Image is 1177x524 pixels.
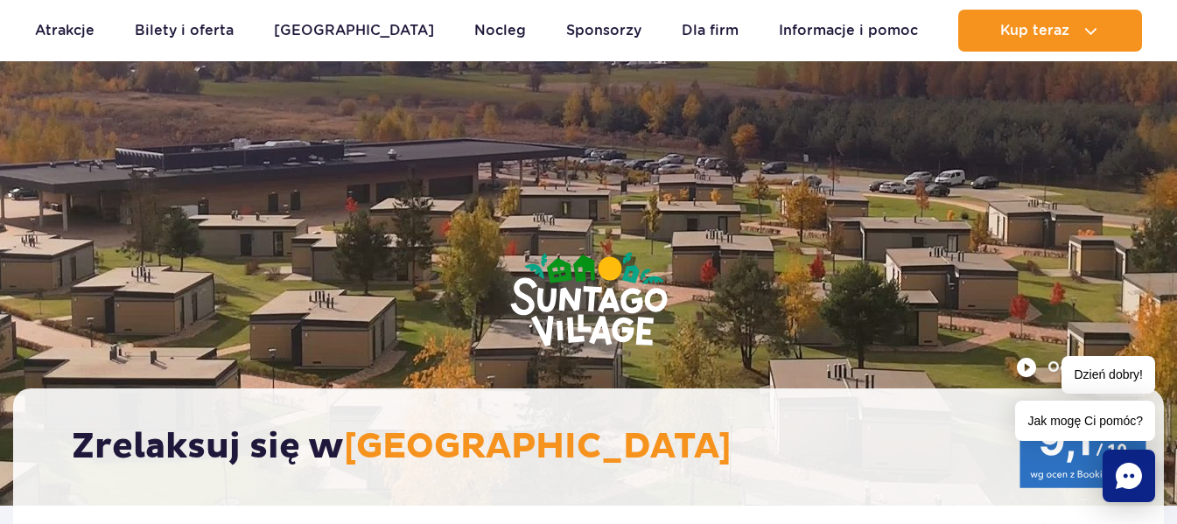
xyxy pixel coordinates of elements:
a: Sponsorzy [566,10,641,52]
button: Kup teraz [958,10,1142,52]
span: [GEOGRAPHIC_DATA] [344,425,732,469]
h2: Zrelaksuj się w [72,425,1123,469]
a: [GEOGRAPHIC_DATA] [274,10,434,52]
span: Kup teraz [1000,23,1069,38]
div: Chat [1103,450,1155,502]
span: Dzień dobry! [1061,356,1155,394]
a: Nocleg [474,10,526,52]
img: Suntago Village [440,184,738,418]
span: Jak mogę Ci pomóc? [1015,401,1155,441]
a: Informacje i pomoc [779,10,918,52]
a: Bilety i oferta [135,10,234,52]
a: Atrakcje [35,10,95,52]
img: 9,1/10 wg ocen z Booking.com [1019,406,1146,488]
a: Dla firm [682,10,739,52]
